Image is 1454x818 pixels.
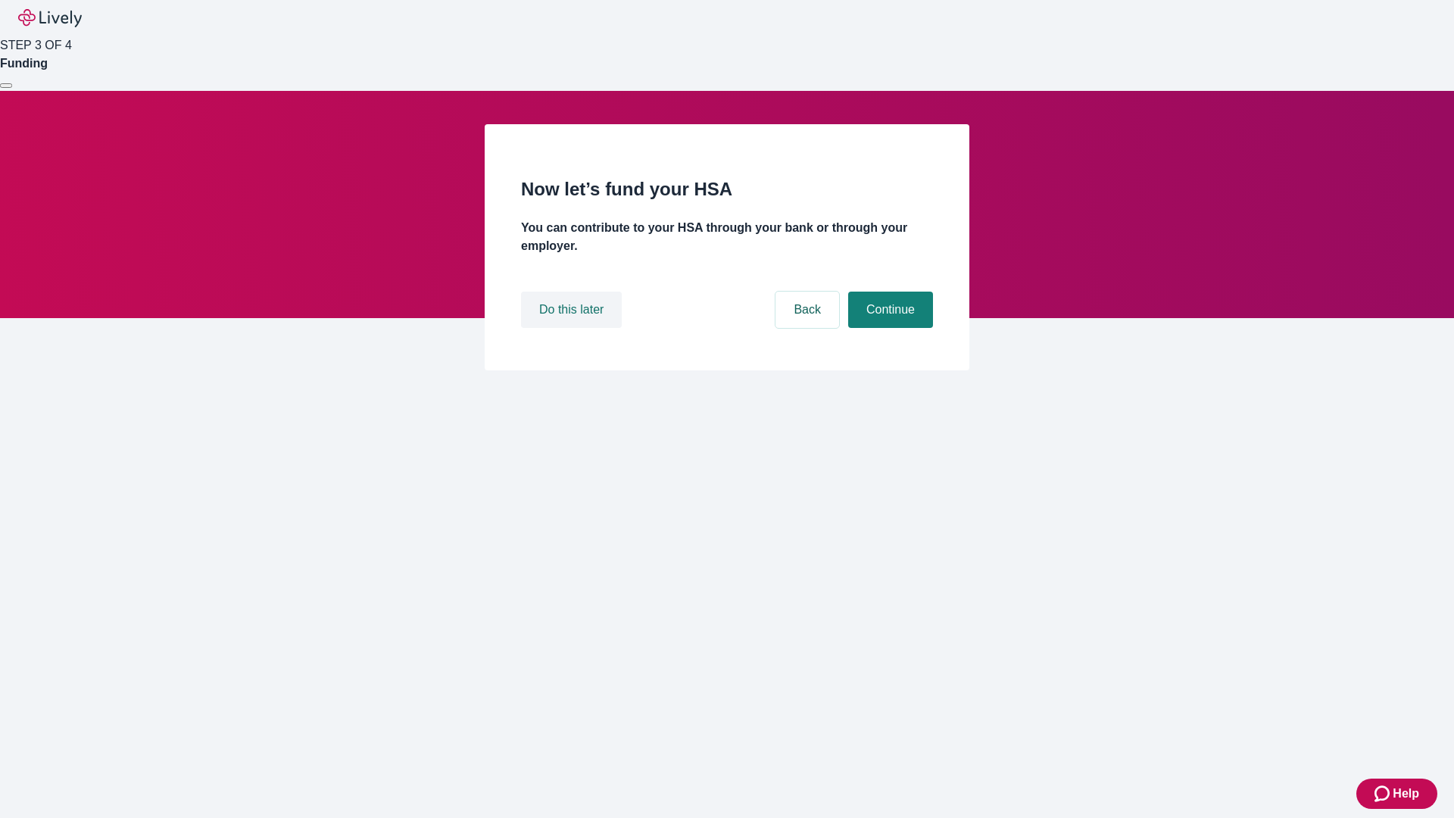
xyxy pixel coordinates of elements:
[1374,785,1393,803] svg: Zendesk support icon
[1393,785,1419,803] span: Help
[775,292,839,328] button: Back
[521,176,933,203] h2: Now let’s fund your HSA
[848,292,933,328] button: Continue
[18,9,82,27] img: Lively
[521,219,933,255] h4: You can contribute to your HSA through your bank or through your employer.
[521,292,622,328] button: Do this later
[1356,779,1437,809] button: Zendesk support iconHelp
